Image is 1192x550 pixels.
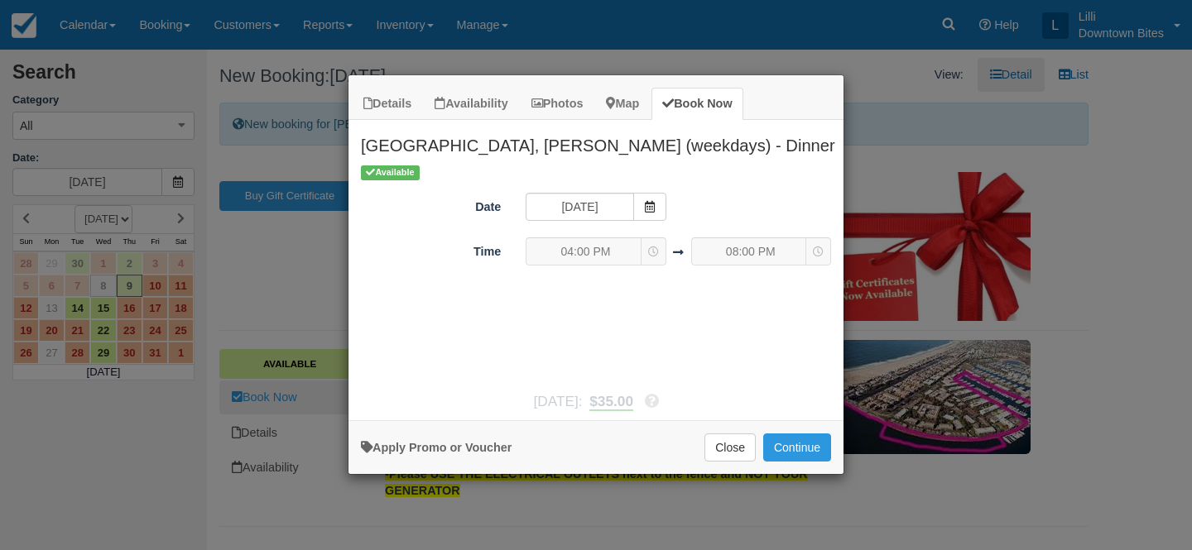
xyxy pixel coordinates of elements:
[595,88,650,120] a: Map
[361,441,512,454] a: Apply Voucher
[353,88,422,120] a: Details
[651,88,743,120] a: Book Now
[348,391,844,412] div: [DATE]:
[424,88,518,120] a: Availability
[348,237,513,261] label: Time
[348,120,844,163] h2: [GEOGRAPHIC_DATA], [PERSON_NAME] (weekdays) - Dinner
[704,433,756,462] button: Close
[521,88,594,120] a: Photos
[348,193,513,216] label: Date
[348,120,844,412] div: Item Modal
[361,165,420,179] span: Available
[763,433,831,462] button: Add to Booking
[589,393,633,409] span: $35.00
